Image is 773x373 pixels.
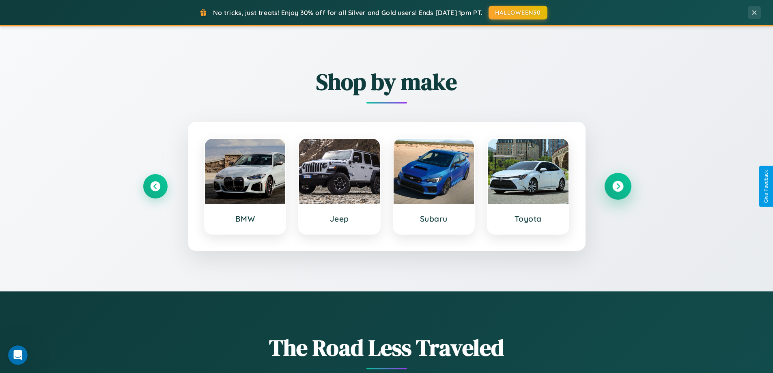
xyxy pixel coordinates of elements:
div: Give Feedback [763,170,769,203]
h1: The Road Less Traveled [143,332,630,363]
h3: Subaru [402,214,466,224]
h3: Toyota [496,214,560,224]
h2: Shop by make [143,66,630,97]
button: HALLOWEEN30 [489,6,547,19]
span: No tricks, just treats! Enjoy 30% off for all Silver and Gold users! Ends [DATE] 1pm PT. [213,9,482,17]
h3: Jeep [307,214,372,224]
iframe: Intercom live chat [8,345,28,365]
h3: BMW [213,214,278,224]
